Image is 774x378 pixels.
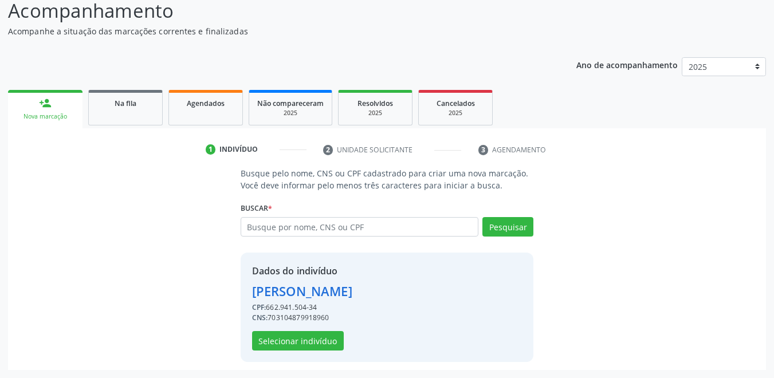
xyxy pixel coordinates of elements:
[257,109,324,117] div: 2025
[241,199,272,217] label: Buscar
[252,313,352,323] div: 703104879918960
[115,99,136,108] span: Na fila
[482,217,533,237] button: Pesquisar
[252,282,352,301] div: [PERSON_NAME]
[357,99,393,108] span: Resolvidos
[252,331,344,351] button: Selecionar indivíduo
[252,302,352,313] div: 662.941.504-34
[252,264,352,278] div: Dados do indivíduo
[241,217,479,237] input: Busque por nome, CNS ou CPF
[206,144,216,155] div: 1
[39,97,52,109] div: person_add
[241,167,534,191] p: Busque pelo nome, CNS ou CPF cadastrado para criar uma nova marcação. Você deve informar pelo men...
[347,109,404,117] div: 2025
[427,109,484,117] div: 2025
[16,112,74,121] div: Nova marcação
[252,313,268,322] span: CNS:
[437,99,475,108] span: Cancelados
[257,99,324,108] span: Não compareceram
[8,25,539,37] p: Acompanhe a situação das marcações correntes e finalizadas
[187,99,225,108] span: Agendados
[252,302,266,312] span: CPF:
[219,144,258,155] div: Indivíduo
[576,57,678,72] p: Ano de acompanhamento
